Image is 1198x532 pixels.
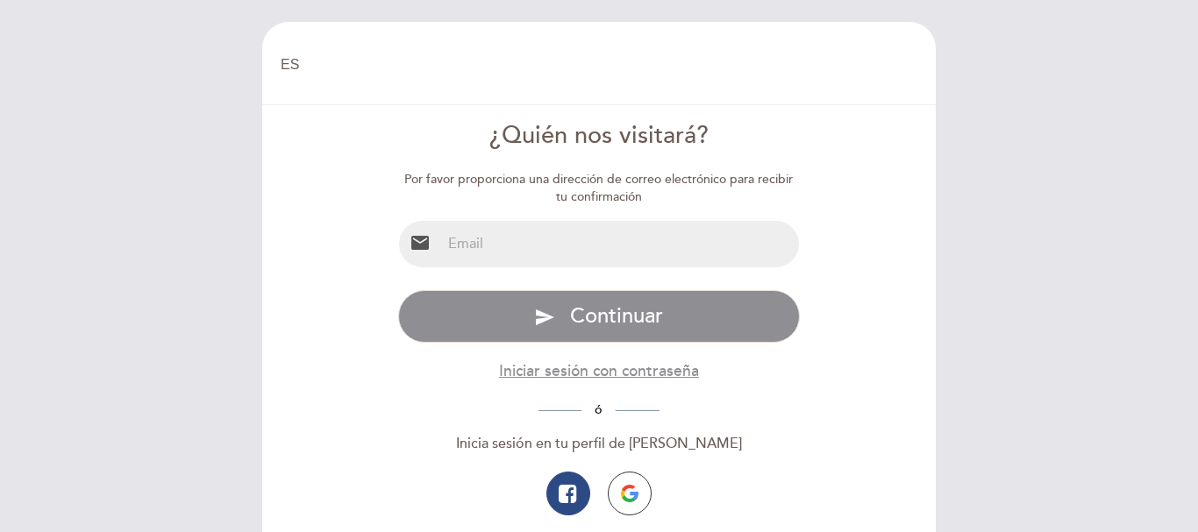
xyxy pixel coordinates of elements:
[398,119,801,153] div: ¿Quién nos visitará?
[621,485,638,502] img: icon-google.png
[398,171,801,206] div: Por favor proporciona una dirección de correo electrónico para recibir tu confirmación
[570,303,663,329] span: Continuar
[534,307,555,328] i: send
[410,232,431,253] i: email
[398,290,801,343] button: send Continuar
[441,221,800,267] input: Email
[581,402,616,417] span: ó
[499,360,699,382] button: Iniciar sesión con contraseña
[398,434,801,454] div: Inicia sesión en tu perfil de [PERSON_NAME]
